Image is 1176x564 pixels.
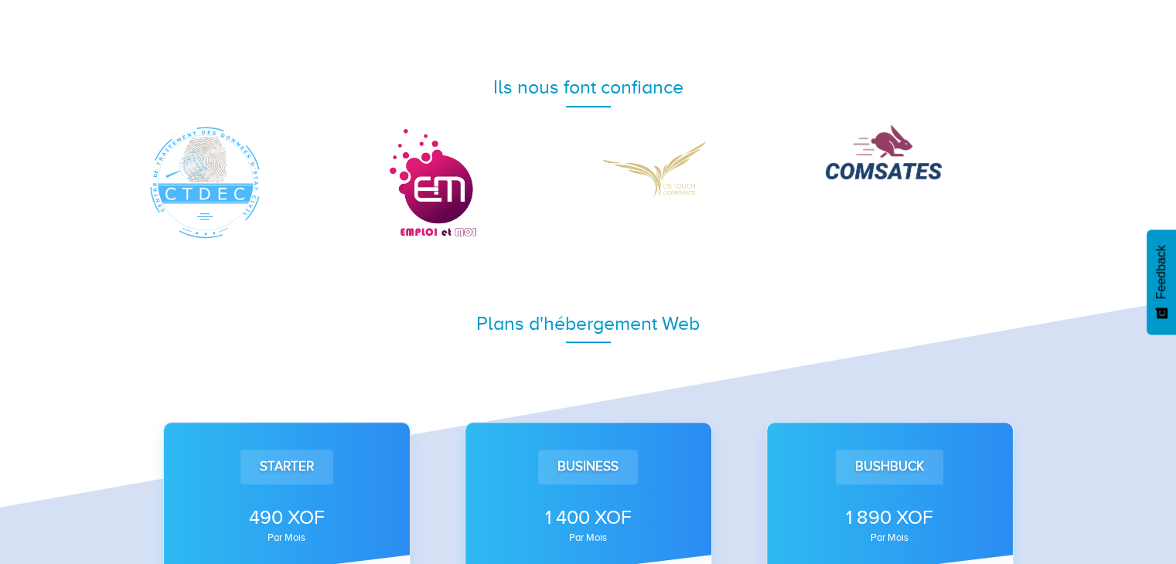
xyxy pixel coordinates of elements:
[148,310,1029,338] div: Plans d'hébergement Web
[826,124,942,179] img: COMSATES
[1147,229,1176,335] button: Feedback - Afficher l’enquête
[836,450,943,484] div: Bushbuck
[1099,487,1157,545] iframe: Drift Widget Chat Controller
[486,533,690,542] div: par mois
[788,504,992,532] div: 1 890 XOF
[1154,245,1168,299] span: Feedback
[600,124,716,212] img: DS Corporate
[148,124,264,240] img: CTDEC
[373,124,489,240] img: Emploi et Moi
[185,533,389,542] div: par mois
[538,450,638,484] div: Business
[185,504,389,532] div: 490 XOF
[240,450,333,484] div: Starter
[486,504,690,532] div: 1 400 XOF
[788,533,992,542] div: par mois
[148,73,1029,101] div: Ils nous font confiance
